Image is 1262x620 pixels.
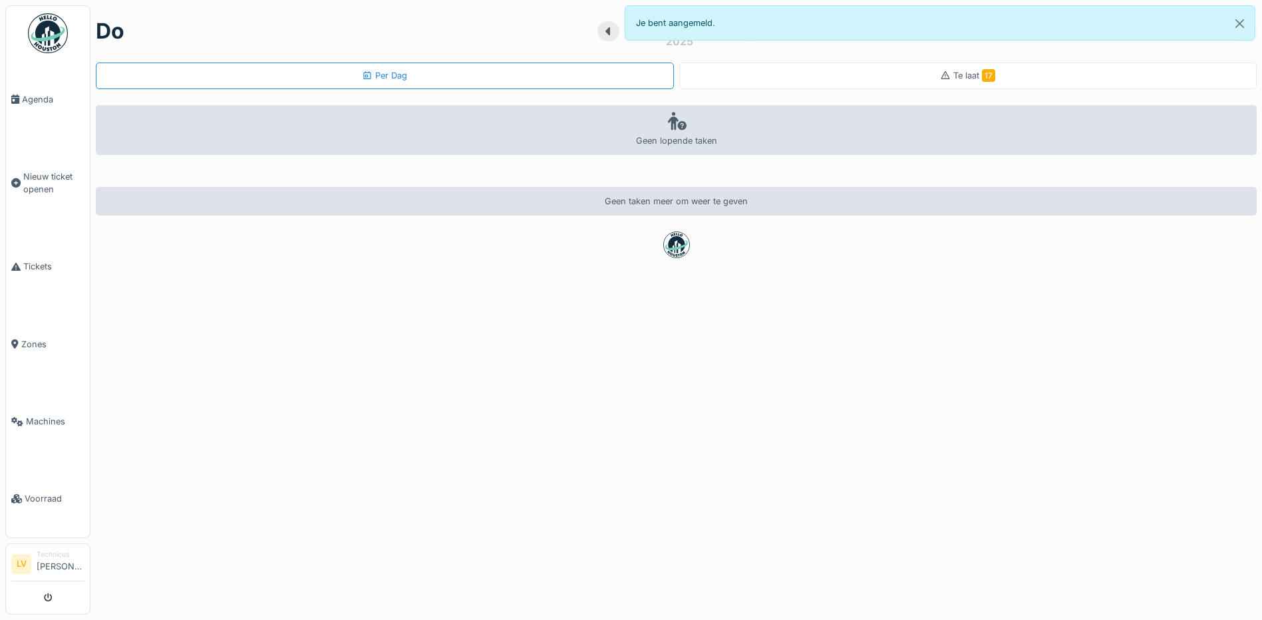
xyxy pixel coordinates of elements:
img: Badge_color-CXgf-gQk.svg [28,13,68,53]
a: Voorraad [6,460,90,538]
div: 2025 [666,33,693,49]
a: LV Technicus[PERSON_NAME] [11,549,84,581]
h1: do [96,19,124,44]
li: [PERSON_NAME] [37,549,84,578]
a: Machines [6,383,90,460]
span: Zones [21,338,84,351]
span: Agenda [22,93,84,106]
span: 17 [982,69,995,82]
div: Je bent aangemeld. [625,5,1256,41]
img: badge-BVDL4wpA.svg [663,232,690,258]
div: Geen lopende taken [96,105,1257,155]
a: Tickets [6,228,90,305]
button: Close [1225,6,1255,41]
div: Geen taken meer om weer te geven [96,187,1257,216]
span: Te laat [953,71,995,80]
a: Nieuw ticket openen [6,138,90,228]
a: Agenda [6,61,90,138]
span: Nieuw ticket openen [23,170,84,196]
span: Machines [26,415,84,428]
span: Tickets [23,260,84,273]
span: Voorraad [25,492,84,505]
a: Zones [6,305,90,383]
div: Technicus [37,549,84,559]
li: LV [11,554,31,574]
div: Per Dag [362,69,407,82]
